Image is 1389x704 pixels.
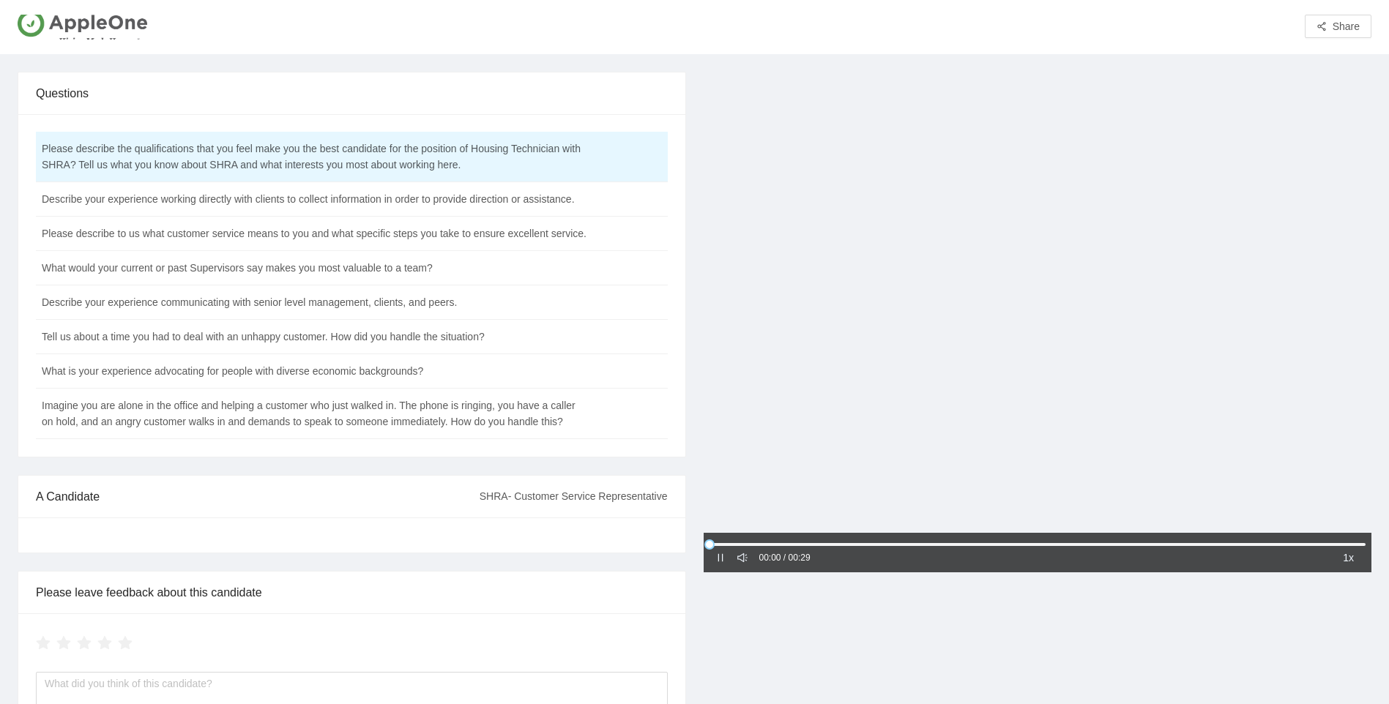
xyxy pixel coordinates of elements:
td: What would your current or past Supervisors say makes you most valuable to a team? [36,251,595,285]
span: sound [737,553,748,563]
span: star [77,636,92,651]
td: Imagine you are alone in the office and helping a customer who just walked in. The phone is ringi... [36,389,595,439]
td: Tell us about a time you had to deal with an unhappy customer. How did you handle the situation? [36,320,595,354]
span: star [118,636,133,651]
td: Please describe to us what customer service means to you and what specific steps you take to ensu... [36,217,595,251]
button: share-altShare [1305,15,1371,38]
span: star [36,636,51,651]
div: A Candidate [36,476,480,517]
td: Describe your experience communicating with senior level management, clients, and peers. [36,285,595,320]
span: star [56,636,71,651]
td: What is your experience advocating for people with diverse economic backgrounds? [36,354,595,389]
div: 00:00 / 00:29 [759,551,811,565]
td: Describe your experience working directly with clients to collect information in order to provide... [36,182,595,217]
span: Share [1333,18,1360,34]
span: 1x [1343,550,1354,566]
span: share-alt [1317,21,1327,33]
span: pause [715,553,726,563]
div: SHRA- Customer Service Representative [480,476,668,516]
span: star [97,636,112,651]
img: AppleOne US [18,10,147,45]
div: Questions [36,72,668,114]
div: Please leave feedback about this candidate [36,572,668,613]
td: Please describe the qualifications that you feel make you the best candidate for the position of ... [36,132,595,182]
